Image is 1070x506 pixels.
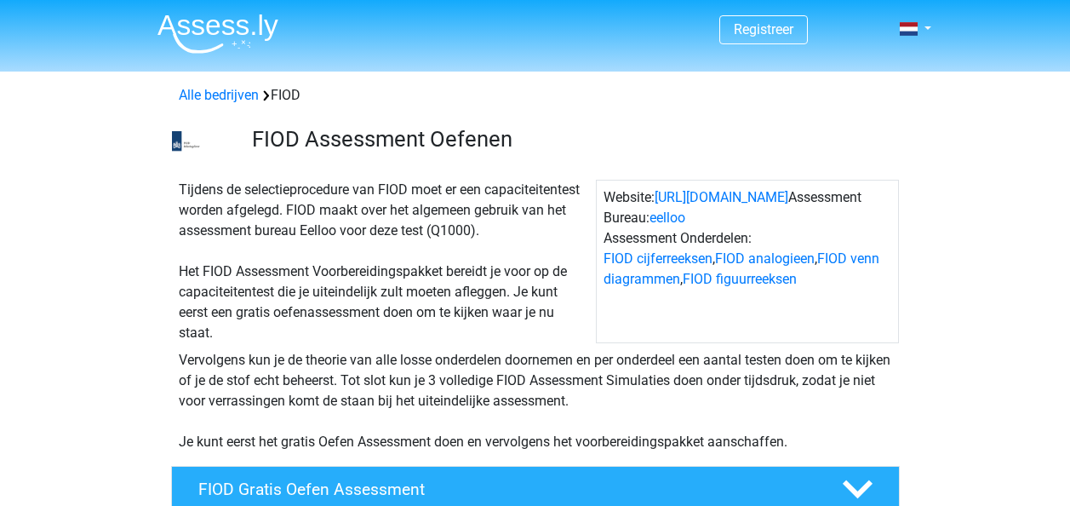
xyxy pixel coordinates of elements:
[172,85,899,106] div: FIOD
[604,250,879,287] a: FIOD venn diagrammen
[157,14,278,54] img: Assessly
[655,189,788,205] a: [URL][DOMAIN_NAME]
[734,21,793,37] a: Registreer
[683,271,797,287] a: FIOD figuurreeksen
[179,87,259,103] a: Alle bedrijven
[198,480,815,499] h4: FIOD Gratis Oefen Assessment
[596,180,899,343] div: Website: Assessment Bureau: Assessment Onderdelen: , , ,
[252,126,886,152] h3: FIOD Assessment Oefenen
[172,180,596,343] div: Tijdens de selectieprocedure van FIOD moet er een capaciteitentest worden afgelegd. FIOD maakt ov...
[649,210,685,226] a: eelloo
[715,250,815,267] a: FIOD analogieen
[172,350,899,452] div: Vervolgens kun je de theorie van alle losse onderdelen doornemen en per onderdeel een aantal test...
[604,250,712,267] a: FIOD cijferreeksen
